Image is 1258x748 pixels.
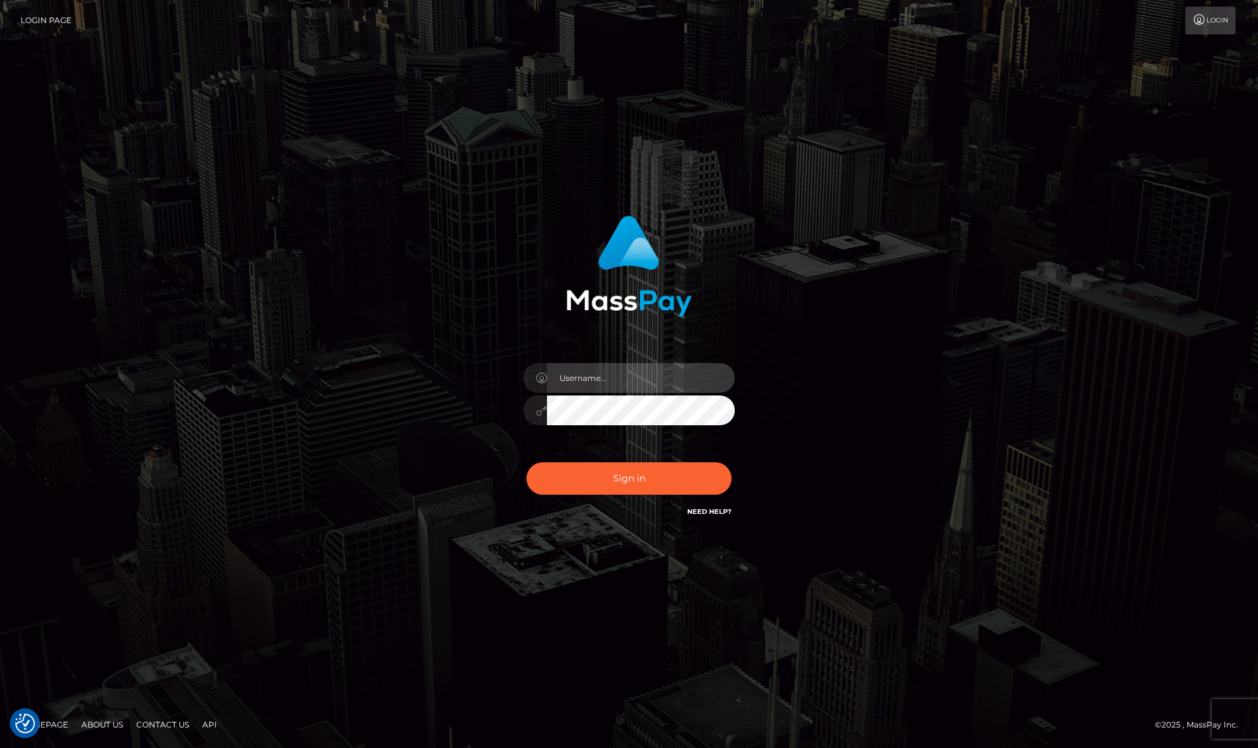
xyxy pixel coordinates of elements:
a: Homepage [15,714,73,735]
button: Sign in [526,462,732,495]
a: Need Help? [687,507,732,516]
a: Login Page [21,7,71,34]
img: Revisit consent button [15,714,35,733]
a: Contact Us [131,714,194,735]
button: Consent Preferences [15,714,35,733]
input: Username... [547,363,735,393]
div: © 2025 , MassPay Inc. [1155,718,1248,732]
img: MassPay Login [566,216,692,317]
a: API [197,714,222,735]
a: Login [1185,7,1236,34]
a: About Us [76,714,128,735]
